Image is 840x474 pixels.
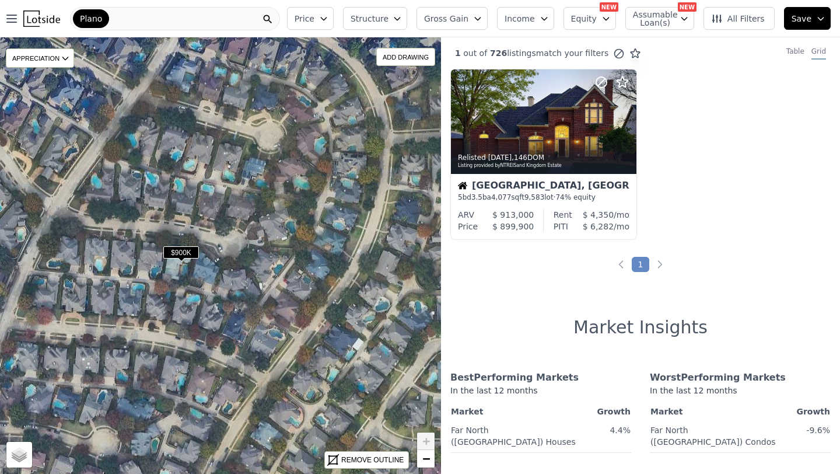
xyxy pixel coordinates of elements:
[600,2,618,12] div: NEW
[458,209,474,221] div: ARV
[455,48,461,58] span: 1
[568,221,629,232] div: /mo
[458,153,631,162] div: Relisted , 146 DOM
[786,47,804,60] div: Table
[163,246,199,263] div: $900K
[488,154,512,162] time: 2025-08-12 17:21
[596,403,631,420] th: Growth
[424,13,468,25] span: Gross Gain
[650,403,796,420] th: Market
[343,7,407,30] button: Structure
[450,371,631,385] div: Best Performing Markets
[625,7,694,30] button: Assumable Loan(s)
[458,221,478,232] div: Price
[441,259,840,270] ul: Pagination
[554,221,568,232] div: PITI
[163,246,199,259] span: $900K
[554,209,572,221] div: Rent
[80,13,102,25] span: Plano
[458,181,629,193] div: [GEOGRAPHIC_DATA], [GEOGRAPHIC_DATA]
[450,69,636,240] a: Relisted [DATE],146DOMListing provided byNTREISand Kingdom EstateHouse[GEOGRAPHIC_DATA], [GEOGRAP...
[497,7,554,30] button: Income
[458,193,629,202] div: 5 bd 3.5 ba sqft lot · 74% equity
[650,421,776,448] a: Far North ([GEOGRAPHIC_DATA]) Condos
[650,371,831,385] div: Worst Performing Markets
[811,47,826,60] div: Grid
[287,7,334,30] button: Price
[563,7,616,30] button: Equity
[711,13,765,25] span: All Filters
[796,403,831,420] th: Growth
[417,450,435,468] a: Zoom out
[351,13,388,25] span: Structure
[784,7,831,30] button: Save
[792,13,811,25] span: Save
[377,48,435,65] div: ADD DRAWING
[583,210,614,219] span: $ 4,350
[536,47,609,59] span: match your filters
[295,13,314,25] span: Price
[441,47,641,60] div: out of listings
[491,193,511,201] span: 4,077
[505,13,535,25] span: Income
[615,259,627,270] a: Previous page
[341,455,404,465] div: REMOVE OUTLINE
[450,403,596,420] th: Market
[422,451,430,466] span: −
[458,162,631,169] div: Listing provided by NTREIS and Kingdom Estate
[492,222,534,231] span: $ 899,900
[524,193,544,201] span: 9,583
[422,434,430,448] span: +
[654,259,666,270] a: Next page
[650,385,831,403] div: In the last 12 months
[450,385,631,403] div: In the last 12 months
[678,2,696,12] div: NEW
[633,11,670,27] span: Assumable Loan(s)
[451,421,576,448] a: Far North ([GEOGRAPHIC_DATA]) Houses
[703,7,775,30] button: All Filters
[573,317,708,338] h1: Market Insights
[417,433,435,450] a: Zoom in
[6,48,74,68] div: APPRECIATION
[23,11,60,27] img: Lotside
[487,48,507,58] span: 726
[416,7,488,30] button: Gross Gain
[610,426,631,435] span: 4.4%
[632,257,650,272] a: Page 1 is your current page
[6,442,32,468] a: Layers
[806,426,830,435] span: -9.6%
[492,210,534,219] span: $ 913,000
[458,181,467,190] img: House
[583,222,614,231] span: $ 6,282
[572,209,629,221] div: /mo
[571,13,597,25] span: Equity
